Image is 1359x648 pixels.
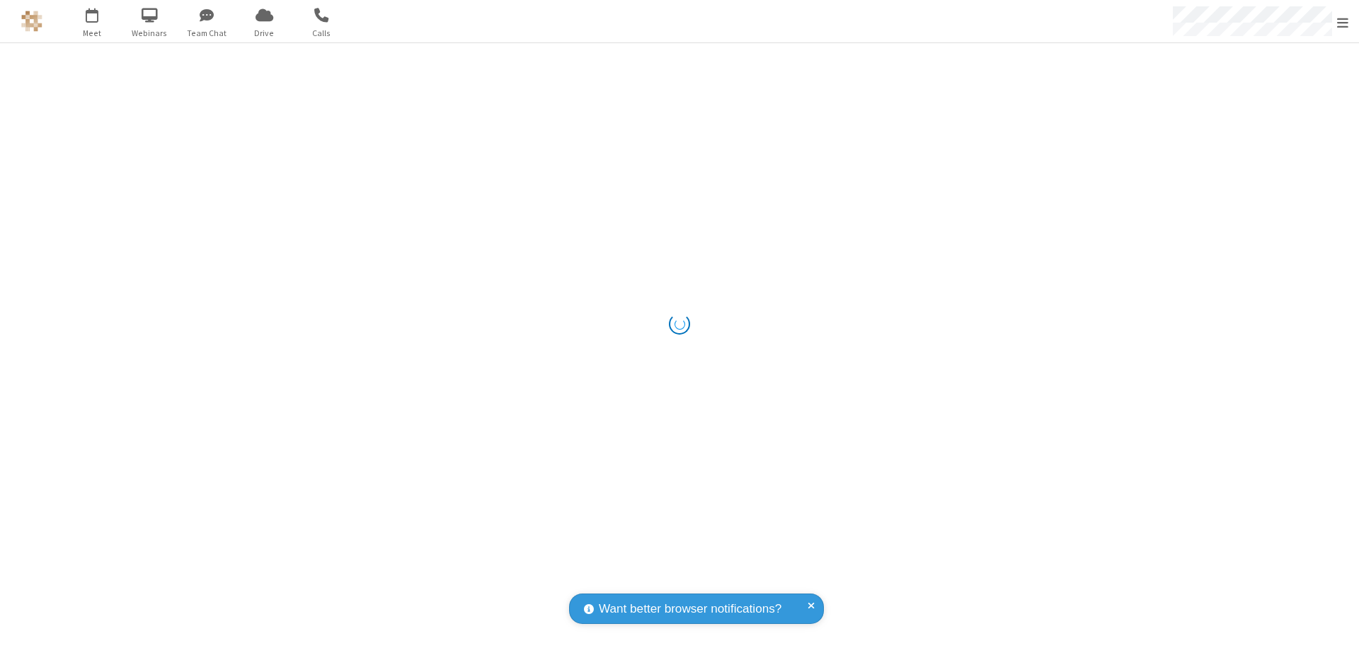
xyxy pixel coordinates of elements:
[21,11,42,32] img: QA Selenium DO NOT DELETE OR CHANGE
[599,600,781,618] span: Want better browser notifications?
[123,27,176,40] span: Webinars
[66,27,119,40] span: Meet
[180,27,234,40] span: Team Chat
[295,27,348,40] span: Calls
[238,27,291,40] span: Drive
